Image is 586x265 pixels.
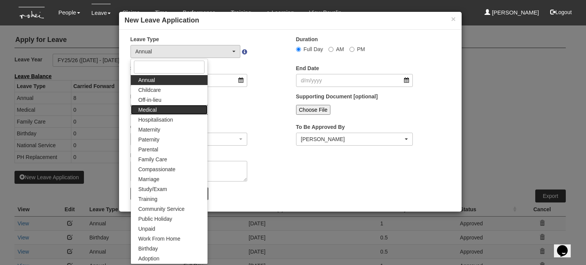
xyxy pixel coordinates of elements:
div: [PERSON_NAME] [301,135,404,143]
button: Annual [130,45,241,58]
span: Hospitalisation [138,116,173,124]
span: PM [357,46,365,52]
button: Maoi De Leon [296,133,413,146]
label: Leave Type [130,35,159,43]
span: Medical [138,106,157,114]
span: Family Care [138,156,167,163]
span: Work From Home [138,235,180,243]
span: Public Holiday [138,215,172,223]
span: Training [138,195,158,203]
b: New Leave Application [125,16,199,24]
span: Maternity [138,126,161,133]
span: Adoption [138,255,159,262]
button: × [451,15,456,23]
span: Paternity [138,136,159,143]
input: d/m/yyyy [296,74,413,87]
input: Choose File [296,105,331,115]
label: Duration [296,35,318,43]
span: Study/Exam [138,185,167,193]
span: Childcare [138,86,161,94]
label: Supporting Document [optional] [296,93,378,100]
span: AM [336,46,344,52]
span: Community Service [138,205,185,213]
span: Marriage [138,175,159,183]
span: Annual [138,76,155,84]
iframe: chat widget [554,234,578,257]
span: Birthday [138,245,158,252]
input: Search [134,61,204,74]
span: Unpaid [138,225,155,233]
label: End Date [296,64,319,72]
span: Parental [138,146,158,153]
span: Full Day [304,46,323,52]
span: Compassionate [138,165,175,173]
label: To Be Approved By [296,123,345,131]
div: Annual [135,48,231,55]
span: Off-in-lieu [138,96,161,104]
